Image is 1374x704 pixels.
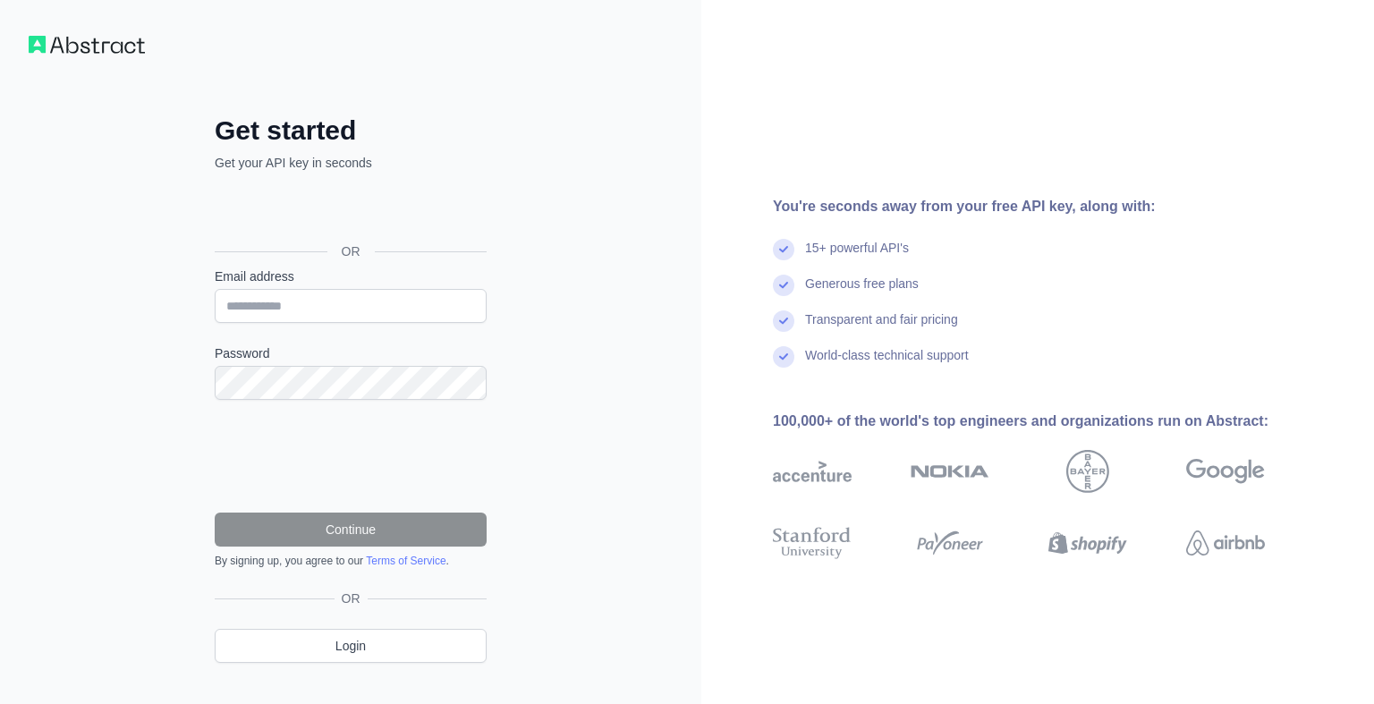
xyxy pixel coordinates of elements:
div: Transparent and fair pricing [805,310,958,346]
img: stanford university [773,523,852,563]
p: Get your API key in seconds [215,154,487,172]
img: airbnb [1186,523,1265,563]
span: OR [335,589,368,607]
div: 100,000+ of the world's top engineers and organizations run on Abstract: [773,411,1322,432]
iframe: Bouton "Se connecter avec Google" [206,191,492,231]
img: nokia [911,450,989,493]
iframe: reCAPTCHA [215,421,487,491]
div: Generous free plans [805,275,919,310]
label: Email address [215,267,487,285]
a: Terms of Service [366,555,445,567]
img: shopify [1048,523,1127,563]
img: check mark [773,239,794,260]
img: payoneer [911,523,989,563]
div: World-class technical support [805,346,969,382]
img: check mark [773,310,794,332]
div: You're seconds away from your free API key, along with: [773,196,1322,217]
div: 15+ powerful API's [805,239,909,275]
img: check mark [773,346,794,368]
img: check mark [773,275,794,296]
h2: Get started [215,115,487,147]
span: OR [327,242,375,260]
img: accenture [773,450,852,493]
img: google [1186,450,1265,493]
div: By signing up, you agree to our . [215,554,487,568]
img: Workflow [29,36,145,54]
label: Password [215,344,487,362]
button: Continue [215,513,487,547]
img: bayer [1066,450,1109,493]
a: Login [215,629,487,663]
